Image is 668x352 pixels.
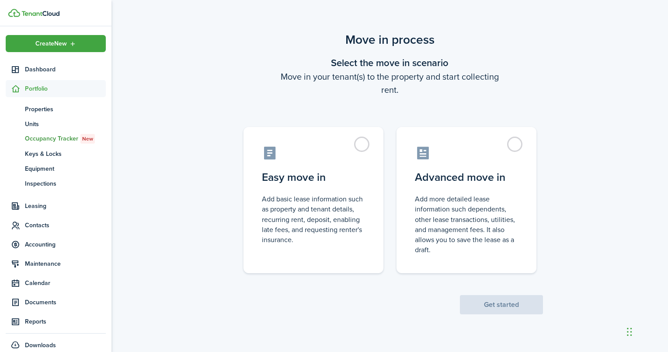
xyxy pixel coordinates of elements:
span: Units [25,120,106,129]
span: Inspections [25,179,106,188]
span: Portfolio [25,84,106,93]
span: Dashboard [25,65,106,74]
a: Equipment [6,161,106,176]
span: Maintenance [25,259,106,268]
a: Units [6,116,106,131]
wizard-step-header-description: Move in your tenant(s) to the property and start collecting rent. [237,70,543,96]
a: Dashboard [6,61,106,78]
control-radio-card-description: Add more detailed lease information such dependents, other lease transactions, utilities, and man... [415,194,518,255]
a: Occupancy TrackerNew [6,131,106,146]
span: Accounting [25,240,106,249]
span: Occupancy Tracker [25,134,106,144]
control-radio-card-description: Add basic lease information such as property and tenant details, recurring rent, deposit, enablin... [262,194,365,245]
control-radio-card-title: Advanced move in [415,169,518,185]
scenario-title: Move in process [237,31,543,49]
div: Drag [627,319,632,345]
span: New [82,135,93,143]
span: Leasing [25,201,106,211]
span: Create New [35,41,67,47]
control-radio-card-title: Easy move in [262,169,365,185]
span: Properties [25,105,106,114]
a: Keys & Locks [6,146,106,161]
span: Keys & Locks [25,149,106,158]
img: TenantCloud [21,11,59,16]
a: Reports [6,313,106,330]
iframe: Chat Widget [624,310,668,352]
span: Calendar [25,278,106,288]
span: Equipment [25,164,106,173]
wizard-step-header-title: Select the move in scenario [237,56,543,70]
img: TenantCloud [8,9,20,17]
span: Contacts [25,221,106,230]
span: Downloads [25,341,56,350]
button: Open menu [6,35,106,52]
a: Inspections [6,176,106,191]
a: Properties [6,102,106,116]
span: Reports [25,317,106,326]
span: Documents [25,298,106,307]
